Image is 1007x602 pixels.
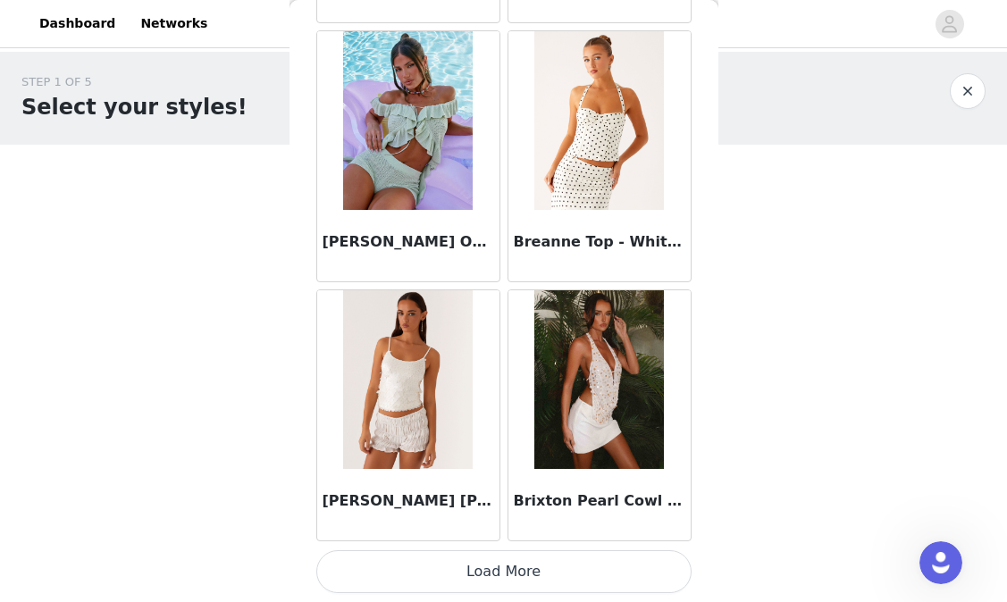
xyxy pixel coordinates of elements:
img: Bowen Off Shoulder Knit Top - Mint [343,31,473,210]
h3: [PERSON_NAME] [PERSON_NAME] Top - White [323,490,494,512]
h3: [PERSON_NAME] Off Shoulder Knit Top - Mint [323,231,494,253]
h1: Select your styles! [21,91,248,123]
a: Dashboard [29,4,126,44]
button: Load More [316,550,692,593]
h3: Brixton Pearl Cowl Neck Halter Top - Pearl [514,490,685,512]
h3: Breanne Top - White Polka Dot [514,231,685,253]
div: avatar [941,10,958,38]
iframe: Intercom live chat [919,541,962,584]
img: Britta Sequin Cami Top - White [343,290,473,469]
img: Brixton Pearl Cowl Neck Halter Top - Pearl [534,290,664,469]
a: Networks [130,4,218,44]
img: Breanne Top - White Polka Dot [534,31,664,210]
div: STEP 1 OF 5 [21,73,248,91]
